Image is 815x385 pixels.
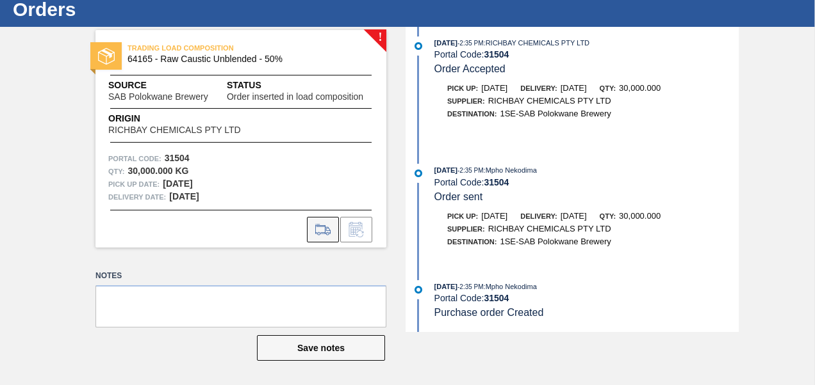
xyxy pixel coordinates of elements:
div: Portal Code: [434,177,739,187]
span: Portal Code: [108,152,161,165]
label: Notes [95,267,386,285]
strong: 30,000.000 KG [128,166,188,176]
span: Status [227,79,374,92]
span: Order Accepted [434,63,506,74]
span: Pick up Date: [108,178,160,191]
span: RICHBAY CHEMICALS PTY LTD [488,96,611,106]
span: Qty: [600,212,616,220]
span: [DATE] [434,283,457,290]
span: Qty : [108,165,124,178]
span: Pick up: [447,212,478,220]
span: : Mpho Nekodima [484,166,537,174]
span: 30,000.000 [619,83,661,93]
span: 64165 - Raw Caustic Unblended - 50% [128,54,360,64]
strong: 31504 [484,293,509,303]
span: [DATE] [561,83,587,93]
span: Order inserted in load composition [227,92,363,102]
span: [DATE] [481,83,507,93]
span: 30,000.000 [619,211,661,221]
img: atual [415,286,422,294]
div: Inform order change [340,217,372,242]
img: atual [415,42,422,50]
span: Destination: [447,238,497,246]
button: Save notes [257,335,385,361]
strong: [DATE] [169,191,199,201]
span: TRADING LOAD COMPOSITION [128,42,307,54]
span: Origin [108,112,272,125]
span: Delivery Date: [108,191,166,203]
span: [DATE] [561,211,587,221]
span: Pick up: [447,84,478,92]
span: [DATE] [434,39,457,47]
span: RICHBAY CHEMICALS PTY LTD [108,125,241,135]
strong: 31504 [484,49,509,59]
span: Qty: [600,84,616,92]
span: Delivery: [520,212,557,220]
span: Order sent [434,191,483,202]
img: status [98,48,115,65]
span: - 2:35 PM [457,40,484,47]
img: atual [415,169,422,177]
strong: 31504 [484,177,509,187]
span: Supplier: [447,225,485,233]
div: Go to Load Composition [307,217,339,242]
span: 1SE-SAB Polokwane Brewery [500,109,611,118]
span: SAB Polokwane Brewery [108,92,208,102]
span: Supplier: [447,97,485,105]
h1: Orders [13,2,240,17]
span: [DATE] [481,211,507,221]
span: Purchase order Created [434,307,544,318]
span: - 2:35 PM [457,167,484,174]
div: Portal Code: [434,49,739,59]
strong: 31504 [165,153,190,163]
span: : Mpho Nekodima [484,283,537,290]
span: RICHBAY CHEMICALS PTY LTD [488,224,611,233]
span: Delivery: [520,84,557,92]
span: Source [108,79,227,92]
span: [DATE] [434,166,457,174]
span: : RICHBAY CHEMICALS PTY LTD [484,39,589,47]
span: - 2:35 PM [457,283,484,290]
div: Portal Code: [434,293,739,303]
span: 1SE-SAB Polokwane Brewery [500,237,611,246]
span: Destination: [447,110,497,118]
strong: [DATE] [163,178,192,189]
